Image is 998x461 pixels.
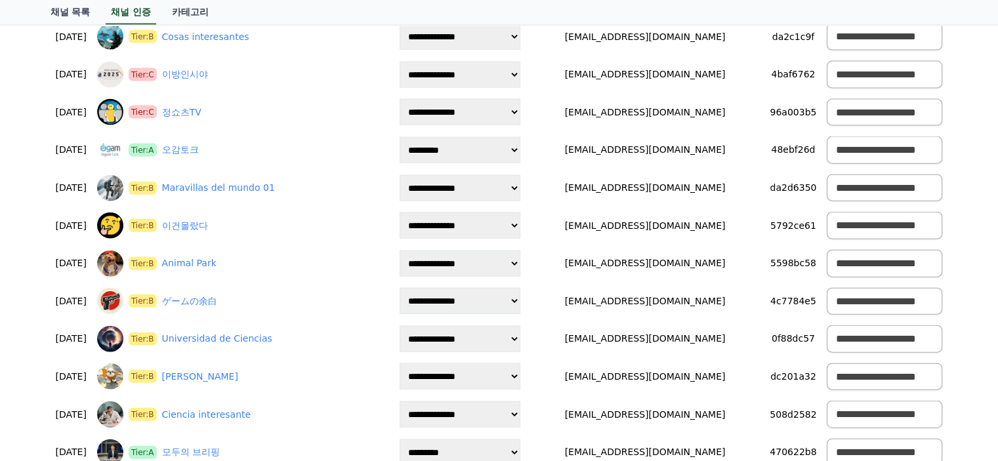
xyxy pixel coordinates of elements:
p: [DATE] [56,30,87,44]
p: [DATE] [56,181,87,195]
p: [DATE] [56,143,87,157]
td: [EMAIL_ADDRESS][DOMAIN_NAME] [526,320,765,358]
p: [DATE] [56,332,87,346]
td: da2c1c9f [764,18,821,56]
td: [EMAIL_ADDRESS][DOMAIN_NAME] [526,245,765,283]
span: Tier:C [129,106,157,119]
span: Tier:B [129,257,157,270]
td: 4baf6762 [764,56,821,94]
a: 이건몰랐다 [162,219,208,233]
td: 5598bc58 [764,245,821,283]
a: Universidad de Ciencias [162,332,272,346]
a: 이방인시야 [162,68,208,81]
p: [DATE] [56,294,87,308]
td: da2d6350 [764,169,821,207]
img: 오감토크 [97,137,123,163]
td: [EMAIL_ADDRESS][DOMAIN_NAME] [526,169,765,207]
a: Maravillas del mundo 01 [162,181,275,195]
span: Tier:B [129,370,157,383]
td: dc201a32 [764,358,821,396]
img: ゲームの余白 [97,288,123,314]
a: Ciencia interesante [162,408,251,422]
td: [EMAIL_ADDRESS][DOMAIN_NAME] [526,358,765,396]
p: [DATE] [56,106,87,119]
span: Messages [109,388,148,399]
img: 이건몰랐다 [97,212,123,239]
span: Settings [194,388,226,398]
p: [DATE] [56,68,87,81]
img: Maravillas del mundo 01 [97,175,123,201]
td: [EMAIL_ADDRESS][DOMAIN_NAME] [526,283,765,321]
img: 정쇼츠TV [97,99,123,125]
img: Ciencia interesante [97,401,123,428]
img: Dianny Champaneri [97,363,123,390]
p: [DATE] [56,370,87,384]
td: [EMAIL_ADDRESS][DOMAIN_NAME] [526,56,765,94]
a: Animal Park [162,256,217,270]
td: 0f88dc57 [764,320,821,358]
a: [PERSON_NAME] [162,370,238,384]
span: Home [33,388,56,398]
a: Cosas interesantes [162,30,249,44]
p: [DATE] [56,408,87,422]
a: 오감토크 [162,143,199,157]
span: Tier:B [129,30,157,43]
td: [EMAIL_ADDRESS][DOMAIN_NAME] [526,131,765,169]
span: Tier:A [129,446,157,459]
td: 48ebf26d [764,131,821,169]
span: Tier:A [129,144,157,157]
td: [EMAIL_ADDRESS][DOMAIN_NAME] [526,207,765,245]
a: ゲームの余白 [162,294,217,308]
a: Settings [169,368,252,401]
span: Tier:B [129,182,157,195]
td: 96a003b5 [764,94,821,132]
span: Tier:B [129,294,157,308]
td: 508d2582 [764,395,821,433]
img: Animal Park [97,251,123,277]
img: Cosas interesantes [97,24,123,50]
p: [DATE] [56,219,87,233]
td: [EMAIL_ADDRESS][DOMAIN_NAME] [526,18,765,56]
td: 4c7784e5 [764,283,821,321]
a: 정쇼츠TV [162,106,201,119]
td: [EMAIL_ADDRESS][DOMAIN_NAME] [526,94,765,132]
span: Tier:C [129,68,157,81]
a: Home [4,368,87,401]
p: [DATE] [56,256,87,270]
span: Tier:B [129,219,157,232]
p: [DATE] [56,445,87,459]
img: Universidad de Ciencias [97,326,123,352]
td: [EMAIL_ADDRESS][DOMAIN_NAME] [526,395,765,433]
a: 모두의 브리핑 [162,445,220,459]
span: Tier:B [129,408,157,421]
img: 이방인시야 [97,62,123,88]
a: Messages [87,368,169,401]
span: Tier:B [129,332,157,346]
td: 5792ce61 [764,207,821,245]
